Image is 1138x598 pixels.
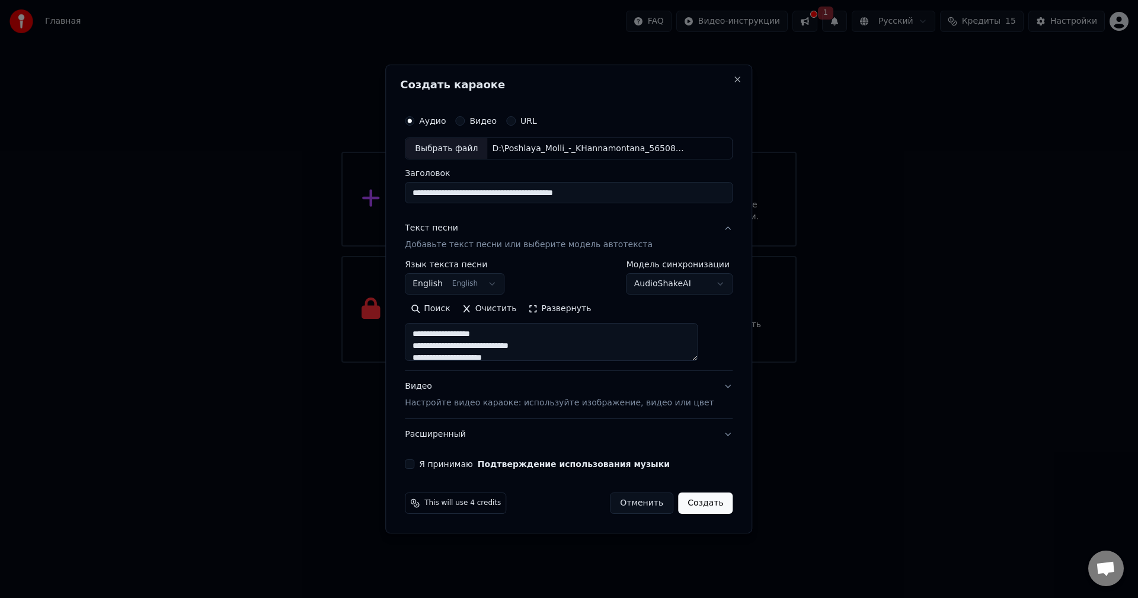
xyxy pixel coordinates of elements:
[405,261,504,269] label: Язык текста песни
[405,397,714,409] p: Настройте видео караоке: используйте изображение, видео или цвет
[405,381,714,410] div: Видео
[469,117,497,125] label: Видео
[405,223,458,235] div: Текст песни
[626,261,733,269] label: Модель синхронизации
[456,300,523,319] button: Очистить
[405,419,733,450] button: Расширенный
[419,460,670,468] label: Я принимаю
[478,460,670,468] button: Я принимаю
[400,79,737,90] h2: Создать караоке
[405,239,653,251] p: Добавьте текст песни или выберите модель автотекста
[405,213,733,261] button: Текст песниДобавьте текст песни или выберите модель автотекста
[520,117,537,125] label: URL
[424,498,501,508] span: This will use 4 credits
[610,493,673,514] button: Отменить
[419,117,446,125] label: Аудио
[405,138,487,159] div: Выбрать файл
[405,372,733,419] button: ВидеоНастройте видео караоке: используйте изображение, видео или цвет
[678,493,733,514] button: Создать
[405,300,456,319] button: Поиск
[522,300,597,319] button: Развернуть
[405,261,733,371] div: Текст песниДобавьте текст песни или выберите модель автотекста
[487,143,689,155] div: D:\Poshlaya_Molli_-_KHannamontana_56508747 [music].mp3
[405,170,733,178] label: Заголовок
